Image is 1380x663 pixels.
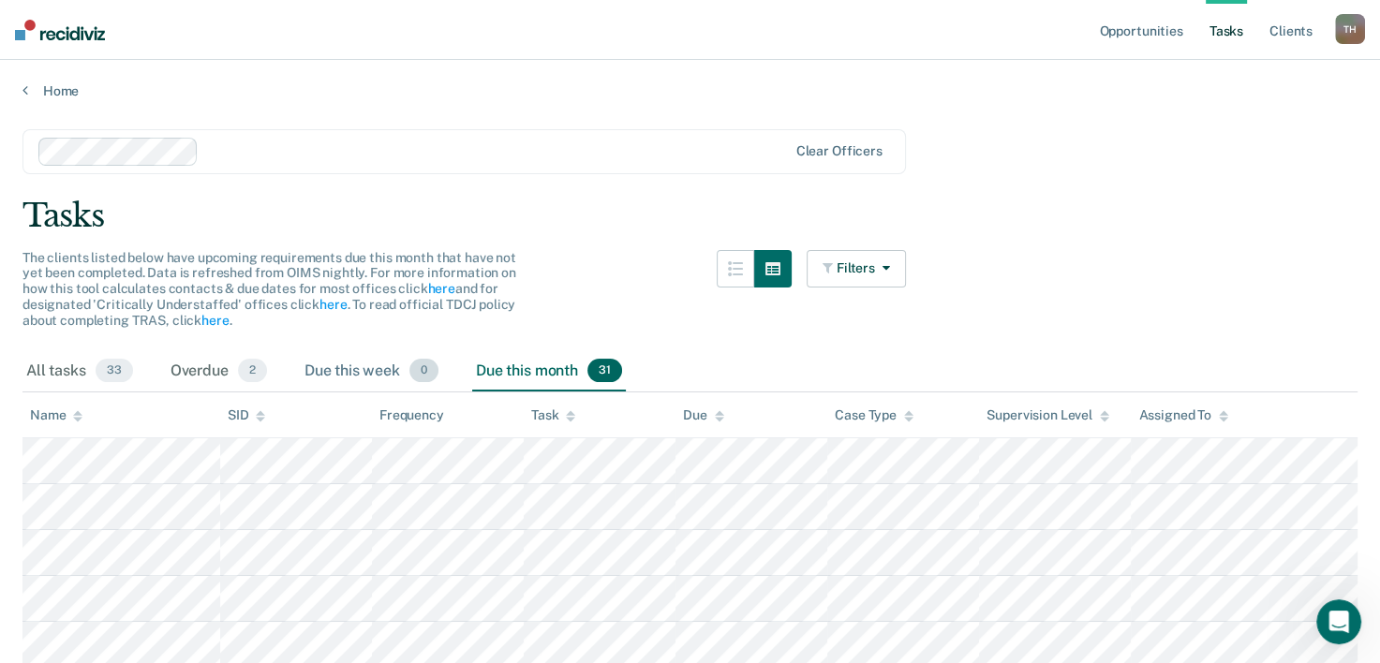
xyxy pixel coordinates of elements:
a: here [319,297,347,312]
span: 31 [587,359,622,383]
div: Supervision Level [987,407,1109,423]
button: TH [1335,14,1365,44]
a: here [427,281,454,296]
div: T H [1335,14,1365,44]
button: Filters [807,250,906,287]
span: 0 [409,359,438,383]
span: 2 [238,359,267,383]
div: Assigned To [1138,407,1227,423]
div: Case Type [835,407,913,423]
div: Frequency [379,407,444,423]
span: 33 [96,359,133,383]
div: All tasks33 [22,351,137,392]
iframe: Intercom live chat [1316,599,1361,644]
a: here [201,313,229,328]
div: SID [228,407,266,423]
div: Name [30,407,82,423]
div: Due [683,407,724,423]
div: Due this month31 [472,351,626,392]
div: Due this week0 [301,351,442,392]
span: The clients listed below have upcoming requirements due this month that have not yet been complet... [22,250,516,328]
div: Clear officers [796,143,883,159]
div: Overdue2 [167,351,271,392]
div: Tasks [22,197,1358,235]
a: Home [22,82,1358,99]
div: Task [531,407,575,423]
img: Recidiviz [15,20,105,40]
